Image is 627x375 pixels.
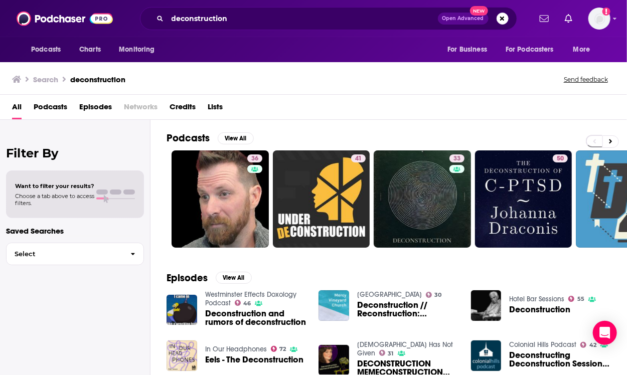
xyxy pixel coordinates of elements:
span: Podcasts [31,43,61,57]
a: 42 [580,342,596,348]
h2: Filter By [6,146,144,160]
a: 30 [426,292,442,298]
span: 42 [589,343,596,347]
img: Eels - The Deconstruction [167,340,197,371]
span: New [470,6,488,16]
span: For Business [447,43,487,57]
span: Choose a tab above to access filters. [15,193,94,207]
span: 31 [388,351,394,356]
span: 30 [435,293,442,297]
img: Deconstruction and rumors of deconstruction [167,295,197,325]
span: 50 [557,154,564,164]
a: Deconstructing Deconstruction Session 1 - What is Deconstruction? [509,351,611,368]
span: 33 [453,154,460,164]
a: 50 [475,150,572,248]
span: Select [7,251,122,257]
button: Show profile menu [588,8,610,30]
input: Search podcasts, credits, & more... [168,11,438,27]
a: Show notifications dropdown [536,10,553,27]
a: Episodes [79,99,112,119]
span: Want to filter your results? [15,182,94,190]
img: Deconstructing Deconstruction Session 1 - What is Deconstruction? [471,340,502,371]
button: Open AdvancedNew [438,13,489,25]
a: Charts [73,40,107,59]
div: Open Intercom Messenger [593,321,617,345]
span: 46 [243,301,251,306]
a: 50 [553,154,568,162]
a: EpisodesView All [167,272,252,284]
a: God Has Not Given [357,340,453,357]
h3: deconstruction [70,75,125,84]
a: 31 [379,350,394,356]
span: More [573,43,590,57]
span: 36 [251,154,258,164]
a: Deconstruction // Reconstruction: Deconstruction [357,301,459,318]
p: Saved Searches [6,226,144,236]
span: Monitoring [119,43,154,57]
a: 41 [351,154,366,162]
span: Open Advanced [442,16,484,21]
button: Send feedback [561,75,611,84]
h3: Search [33,75,58,84]
a: Hotel Bar Sessions [509,295,564,303]
span: Charts [79,43,101,57]
a: In Our Headphones [205,345,267,353]
img: Deconstruction [471,290,502,321]
a: Eels - The Deconstruction [205,355,303,364]
a: PodcastsView All [167,132,254,144]
a: Mercy Vineyard Church [357,290,422,299]
img: Podchaser - Follow, Share and Rate Podcasts [17,9,113,28]
a: All [12,99,22,119]
span: Networks [124,99,158,119]
svg: Add a profile image [602,8,610,16]
a: Podcasts [34,99,67,119]
span: 72 [279,347,286,351]
a: 72 [271,346,286,352]
a: 41 [273,150,370,248]
span: 41 [355,154,362,164]
button: open menu [112,40,168,59]
a: Lists [208,99,223,119]
a: Deconstruction [509,305,570,314]
img: User Profile [588,8,610,30]
button: View All [218,132,254,144]
a: Show notifications dropdown [561,10,576,27]
a: Deconstruction and rumors of deconstruction [205,309,307,326]
span: Logged in as JohnJMudgett [588,8,610,30]
button: open menu [566,40,603,59]
button: open menu [440,40,500,59]
a: Credits [170,99,196,119]
a: 36 [172,150,269,248]
a: 36 [247,154,262,162]
a: 46 [235,300,251,306]
span: For Podcasters [506,43,554,57]
button: View All [216,272,252,284]
h2: Podcasts [167,132,210,144]
h2: Episodes [167,272,208,284]
a: Westminster Effects Doxology Podcast [205,290,296,307]
button: open menu [24,40,74,59]
a: 33 [449,154,464,162]
button: open menu [499,40,568,59]
div: Search podcasts, credits, & more... [140,7,517,30]
img: Deconstruction // Reconstruction: Deconstruction [319,290,349,321]
a: 33 [374,150,471,248]
a: 55 [568,296,584,302]
a: Colonial Hills Podcast [509,340,576,349]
